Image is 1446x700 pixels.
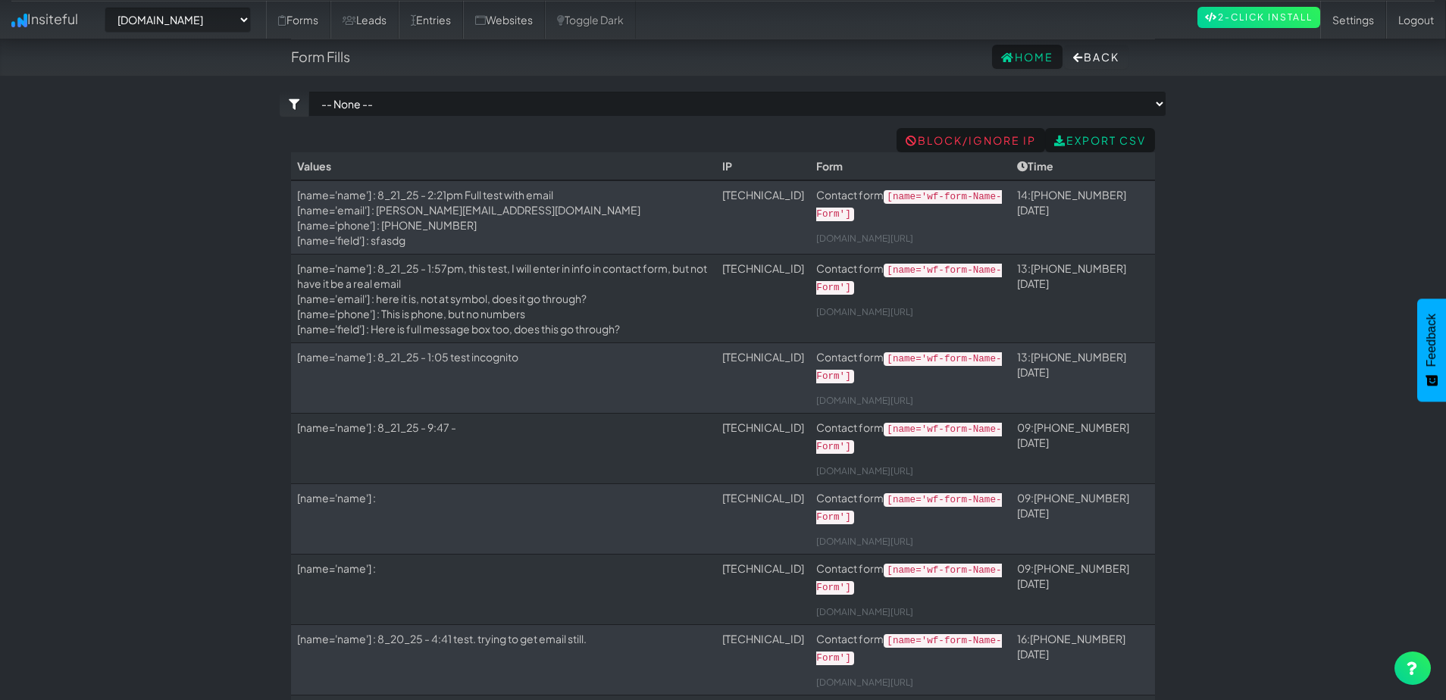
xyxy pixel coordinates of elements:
[722,632,804,645] a: [TECHNICAL_ID]
[816,352,1001,383] code: [name='wf-form-Name-Form']
[399,1,463,39] a: Entries
[291,49,350,64] h4: Form Fills
[816,264,1001,295] code: [name='wf-form-Name-Form']
[463,1,545,39] a: Websites
[722,261,804,275] a: [TECHNICAL_ID]
[1197,7,1320,28] a: 2-Click Install
[816,677,913,688] a: [DOMAIN_NAME][URL]
[722,188,804,202] a: [TECHNICAL_ID]
[1011,413,1155,483] td: 09:[PHONE_NUMBER][DATE]
[11,14,27,27] img: icon.png
[1011,483,1155,554] td: 09:[PHONE_NUMBER][DATE]
[1045,128,1155,152] a: Export CSV
[266,1,330,39] a: Forms
[816,261,1005,295] p: Contact form
[816,536,913,547] a: [DOMAIN_NAME][URL]
[291,554,716,624] td: [name='name'] :
[1064,45,1128,69] button: Back
[722,491,804,505] a: [TECHNICAL_ID]
[1386,1,1446,39] a: Logout
[291,413,716,483] td: [name='name'] : 8_21_25 - 9:47 -
[1011,624,1155,695] td: 16:[PHONE_NUMBER][DATE]
[291,180,716,255] td: [name='name'] : 8_21_25 - 2:21pm Full test with email [name='email'] : [PERSON_NAME][EMAIL_ADDRES...
[1011,554,1155,624] td: 09:[PHONE_NUMBER][DATE]
[291,255,716,343] td: [name='name'] : 8_21_25 - 1:57pm, this test, I will enter in info in contact form, but not have i...
[1011,152,1155,180] th: Time
[816,564,1001,595] code: [name='wf-form-Name-Form']
[816,465,913,477] a: [DOMAIN_NAME][URL]
[722,350,804,364] a: [TECHNICAL_ID]
[1011,180,1155,255] td: 14:[PHONE_NUMBER][DATE]
[816,634,1001,665] code: [name='wf-form-Name-Form']
[1425,314,1438,367] span: Feedback
[716,152,810,180] th: IP
[1417,298,1446,402] button: Feedback - Show survey
[816,493,1001,524] code: [name='wf-form-Name-Form']
[291,152,716,180] th: Values
[816,187,1005,222] p: Contact form
[722,420,804,434] a: [TECHNICAL_ID]
[816,606,913,617] a: [DOMAIN_NAME][URL]
[722,561,804,575] a: [TECHNICAL_ID]
[816,631,1005,666] p: Contact form
[816,233,913,244] a: [DOMAIN_NAME][URL]
[816,190,1001,221] code: [name='wf-form-Name-Form']
[1011,343,1155,414] td: 13:[PHONE_NUMBER][DATE]
[1320,1,1386,39] a: Settings
[816,490,1005,525] p: Contact form
[816,306,913,317] a: [DOMAIN_NAME][URL]
[1011,255,1155,343] td: 13:[PHONE_NUMBER][DATE]
[816,423,1001,454] code: [name='wf-form-Name-Form']
[330,1,399,39] a: Leads
[291,624,716,695] td: [name='name'] : 8_20_25 - 4:41 test. trying to get email still.
[816,395,913,406] a: [DOMAIN_NAME][URL]
[545,1,636,39] a: Toggle Dark
[816,420,1005,455] p: Contact form
[291,483,716,554] td: [name='name'] :
[810,152,1011,180] th: Form
[291,343,716,414] td: [name='name'] : 8_21_25 - 1:05 test incognito
[992,45,1063,69] a: Home
[816,561,1005,595] p: Contact form
[897,128,1045,152] a: Block/Ignore IP
[816,349,1005,384] p: Contact form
